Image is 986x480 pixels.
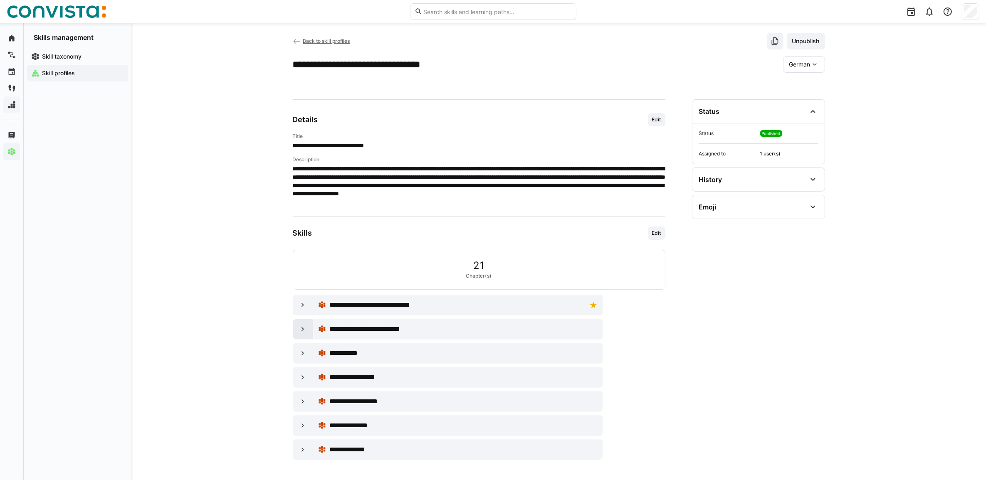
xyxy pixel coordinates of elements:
span: Chapter(s) [466,273,492,279]
span: 21 [474,260,484,271]
div: Status [699,107,720,116]
button: Edit [648,113,665,126]
span: Back to skill profiles [303,38,350,44]
a: Back to skill profiles [293,38,350,44]
span: Edit [651,230,662,236]
input: Search skills and learning paths… [423,8,571,15]
span: Unpublish [791,37,821,45]
h3: Details [293,115,318,124]
h3: Skills [293,229,312,238]
button: Unpublish [787,33,825,49]
span: 1 user(s) [760,150,818,157]
span: Published [762,131,781,136]
h4: Title [293,133,665,140]
span: Assigned to [699,150,757,157]
span: Status [699,130,757,137]
h4: Description [293,156,665,163]
span: German [789,60,811,69]
button: Edit [648,226,665,240]
div: Emoji [699,203,717,211]
span: Edit [651,116,662,123]
div: History [699,175,722,184]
